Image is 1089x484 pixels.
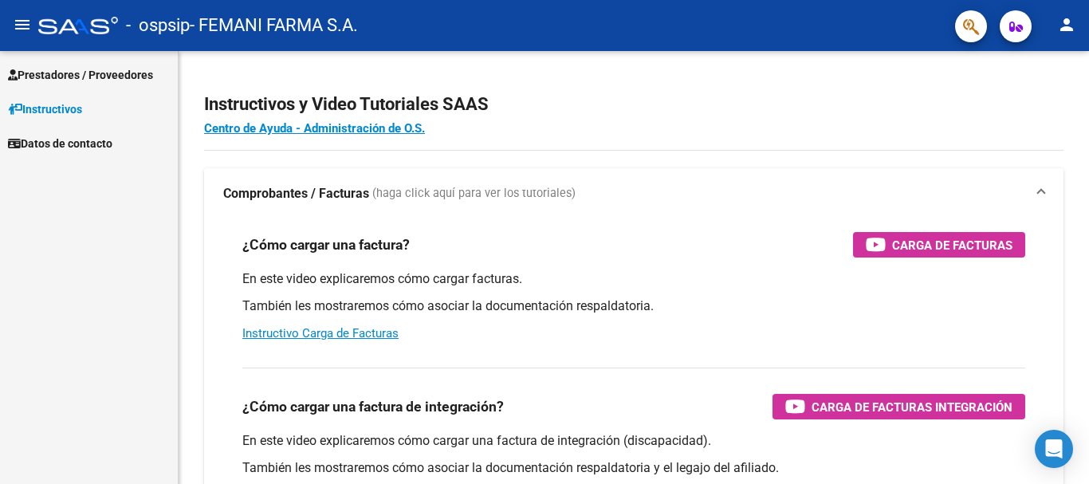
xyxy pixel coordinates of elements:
button: Carga de Facturas Integración [773,394,1025,419]
span: Carga de Facturas Integración [812,397,1012,417]
div: Open Intercom Messenger [1035,430,1073,468]
p: También les mostraremos cómo asociar la documentación respaldatoria y el legajo del afiliado. [242,459,1025,477]
mat-icon: menu [13,15,32,34]
span: Prestadores / Proveedores [8,66,153,84]
span: (haga click aquí para ver los tutoriales) [372,185,576,203]
p: En este video explicaremos cómo cargar facturas. [242,270,1025,288]
mat-expansion-panel-header: Comprobantes / Facturas (haga click aquí para ver los tutoriales) [204,168,1063,219]
a: Instructivo Carga de Facturas [242,326,399,340]
span: - ospsip [126,8,190,43]
span: Instructivos [8,100,82,118]
button: Carga de Facturas [853,232,1025,258]
h3: ¿Cómo cargar una factura de integración? [242,395,504,418]
mat-icon: person [1057,15,1076,34]
p: En este video explicaremos cómo cargar una factura de integración (discapacidad). [242,432,1025,450]
a: Centro de Ayuda - Administración de O.S. [204,121,425,136]
h2: Instructivos y Video Tutoriales SAAS [204,89,1063,120]
span: - FEMANI FARMA S.A. [190,8,358,43]
strong: Comprobantes / Facturas [223,185,369,203]
h3: ¿Cómo cargar una factura? [242,234,410,256]
span: Datos de contacto [8,135,112,152]
p: También les mostraremos cómo asociar la documentación respaldatoria. [242,297,1025,315]
span: Carga de Facturas [892,235,1012,255]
